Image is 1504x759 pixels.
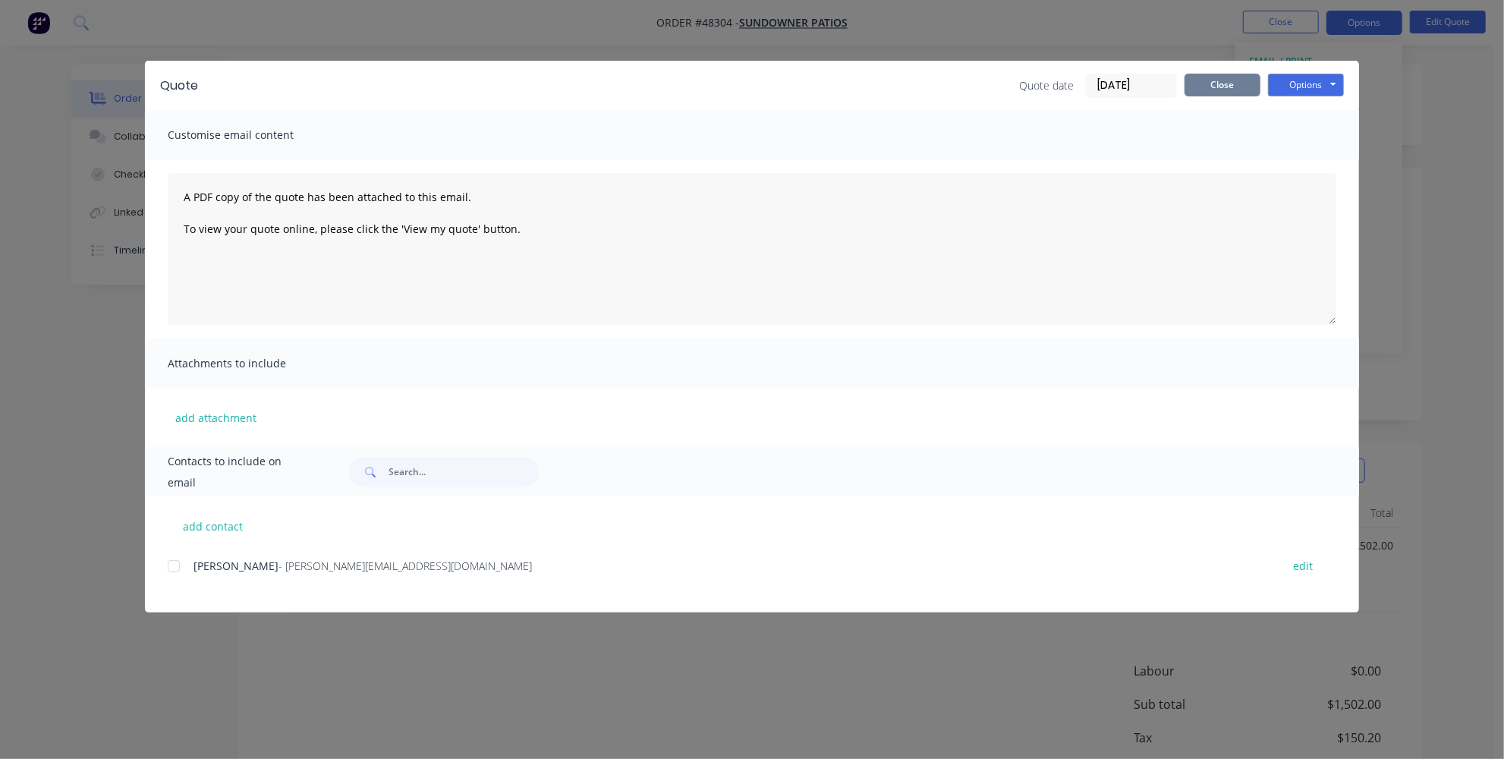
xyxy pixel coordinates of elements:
button: add contact [168,515,259,537]
span: [PERSON_NAME] [194,559,278,573]
span: - [PERSON_NAME][EMAIL_ADDRESS][DOMAIN_NAME] [278,559,532,573]
div: Quote [160,77,198,95]
span: Customise email content [168,124,335,146]
input: Search... [389,457,539,487]
span: Contacts to include on email [168,451,311,493]
textarea: A PDF copy of the quote has been attached to this email. To view your quote online, please click ... [168,173,1336,325]
button: Close [1185,74,1260,96]
button: edit [1284,556,1322,576]
button: add attachment [168,406,264,429]
span: Attachments to include [168,353,335,374]
span: Quote date [1019,77,1074,93]
button: Options [1268,74,1344,96]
